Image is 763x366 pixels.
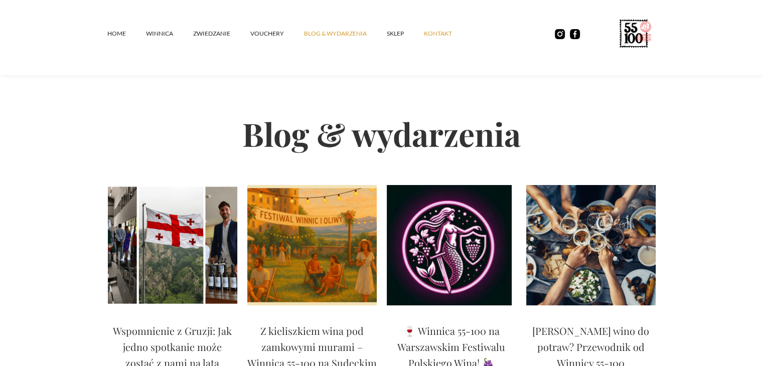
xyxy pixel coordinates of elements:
[304,19,387,49] a: Blog & Wydarzenia
[193,19,250,49] a: ZWIEDZANIE
[424,19,472,49] a: kontakt
[387,19,424,49] a: SKLEP
[250,19,304,49] a: vouchery
[108,82,656,185] h2: Blog & wydarzenia
[146,19,193,49] a: winnica
[107,19,146,49] a: Home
